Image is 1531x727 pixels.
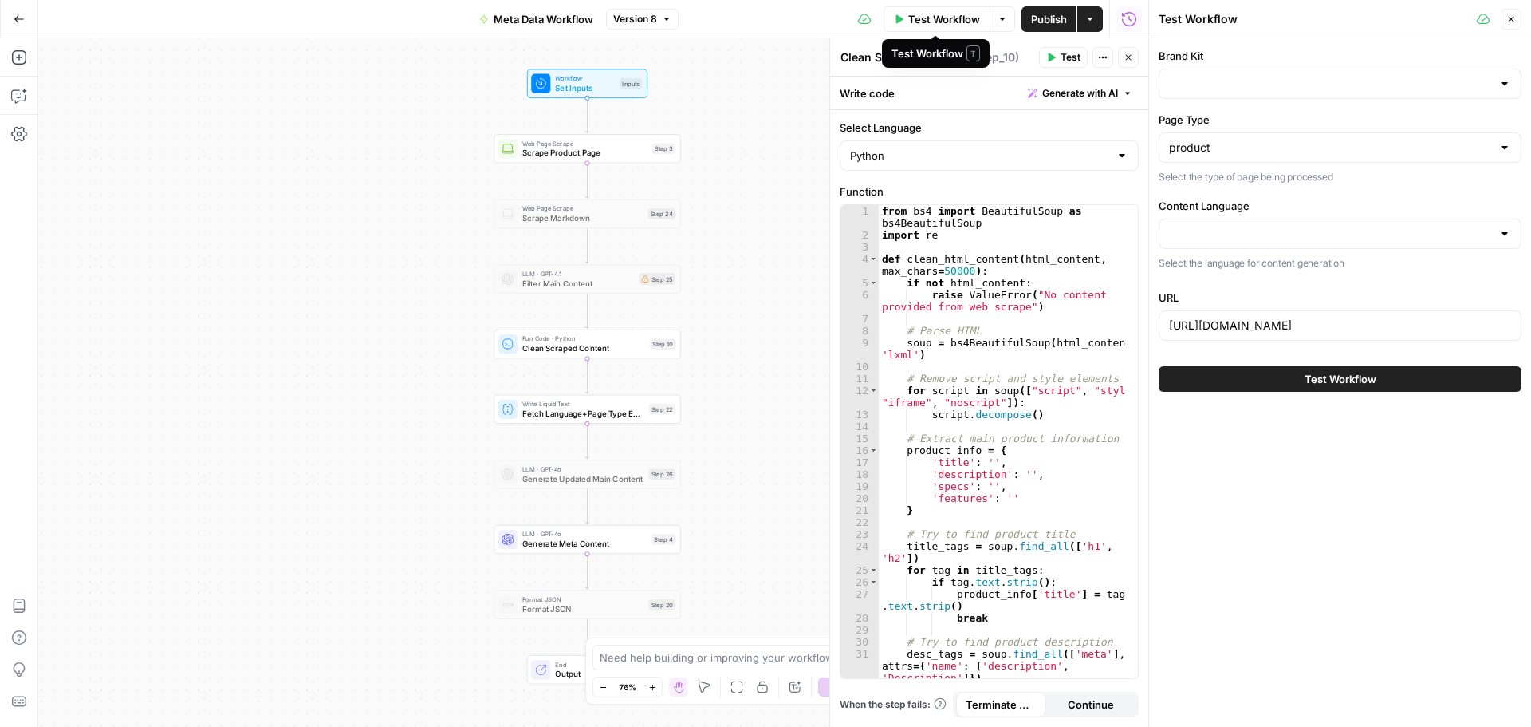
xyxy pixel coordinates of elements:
[840,612,879,624] div: 28
[840,528,879,540] div: 23
[1159,169,1521,185] p: Select the type of page being processed
[649,469,675,480] div: Step 26
[555,81,615,93] span: Set Inputs
[585,163,589,198] g: Edge from step_3 to step_24
[908,11,980,27] span: Test Workflow
[840,120,1139,136] label: Select Language
[494,525,680,554] div: LLM · GPT-4oGenerate Meta ContentStep 4
[651,534,675,545] div: Step 4
[840,184,1139,200] label: Function
[585,358,589,393] g: Edge from step_10 to step_22
[840,229,879,241] div: 2
[840,289,879,313] div: 6
[585,98,589,133] g: Edge from start to step_3
[1159,290,1521,306] label: URL
[1061,50,1080,65] span: Test
[522,334,645,343] span: Run Code · Python
[522,595,644,604] span: Format JSON
[840,540,879,564] div: 24
[522,408,644,420] span: Fetch Language+Page Type Examples
[840,588,879,612] div: 27
[1159,48,1521,64] label: Brand Kit
[840,697,947,712] a: When the step fails:
[840,277,879,289] div: 5
[840,385,879,409] div: 12
[1042,86,1118,101] span: Generate with AI
[555,73,615,83] span: Workflow
[639,273,675,285] div: Step 25
[522,399,644,409] span: Write Liquid Text
[869,385,878,397] span: Toggle code folding, rows 12 through 13
[840,337,879,361] div: 9
[1159,366,1521,392] button: Test Workflow
[522,603,644,614] span: Format JSON
[522,212,643,224] span: Scrape Markdown
[840,576,879,588] div: 26
[840,468,879,480] div: 18
[840,49,967,65] textarea: Clean Scraped Content
[884,6,990,32] button: Test Workflow
[840,313,879,325] div: 7
[1039,47,1088,68] button: Test
[522,203,643,213] span: Web Page Scrape
[840,504,879,516] div: 21
[649,404,675,415] div: Step 22
[585,619,589,654] g: Edge from step_20 to end
[494,134,680,163] div: Web Page ScrapeScrape Product PageStep 3
[585,294,589,329] g: Edge from step_25 to step_10
[840,241,879,253] div: 3
[840,421,879,433] div: 14
[1305,371,1376,387] span: Test Workflow
[585,554,589,589] g: Edge from step_4 to step_20
[606,9,679,30] button: Version 8
[585,228,589,263] g: Edge from step_24 to step_25
[494,200,680,228] div: Web Page ScrapeScrape MarkdownStep 24
[869,277,878,289] span: Toggle code folding, rows 5 through 6
[840,444,879,456] div: 16
[522,277,635,289] span: Filter Main Content
[555,668,637,680] span: Output
[966,697,1037,713] span: Terminate Workflow
[830,77,1148,109] div: Write code
[840,624,879,636] div: 29
[494,591,680,619] div: Format JSONFormat JSONStep 20
[522,147,647,159] span: Scrape Product Page
[840,456,879,468] div: 17
[650,338,675,350] div: Step 10
[585,489,589,524] g: Edge from step_26 to step_4
[522,529,647,539] span: LLM · GPT-4o
[840,253,879,277] div: 4
[652,144,675,155] div: Step 3
[494,264,680,293] div: LLM · GPT-4.1Filter Main ContentStep 25
[840,480,879,492] div: 19
[840,516,879,528] div: 22
[1031,11,1067,27] span: Publish
[613,12,657,26] span: Version 8
[494,11,593,27] span: Meta Data Workflow
[1068,697,1114,713] span: Continue
[869,564,878,576] span: Toggle code folding, rows 25 through 28
[840,325,879,337] div: 8
[522,464,644,474] span: LLM · GPT-4o
[1046,692,1136,717] button: Continue
[971,49,1019,65] span: ( step_10 )
[1021,83,1139,104] button: Generate with AI
[1169,140,1492,156] input: product
[494,460,680,488] div: LLM · GPT-4oGenerate Updated Main ContentStep 26
[1021,6,1076,32] button: Publish
[869,444,878,456] span: Toggle code folding, rows 16 through 21
[522,342,645,354] span: Clean Scraped Content
[648,208,675,219] div: Step 24
[840,205,879,229] div: 1
[522,472,644,484] span: Generate Updated Main Content
[522,269,635,279] span: LLM · GPT-4.1
[555,659,637,669] span: End
[522,538,647,550] span: Generate Meta Content
[850,148,1109,164] input: Python
[619,681,636,693] span: 76%
[494,395,680,424] div: Write Liquid TextFetch Language+Page Type ExamplesStep 22
[840,648,879,684] div: 31
[869,576,878,588] span: Toggle code folding, rows 26 through 28
[869,253,878,265] span: Toggle code folding, rows 4 through 65
[840,564,879,576] div: 25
